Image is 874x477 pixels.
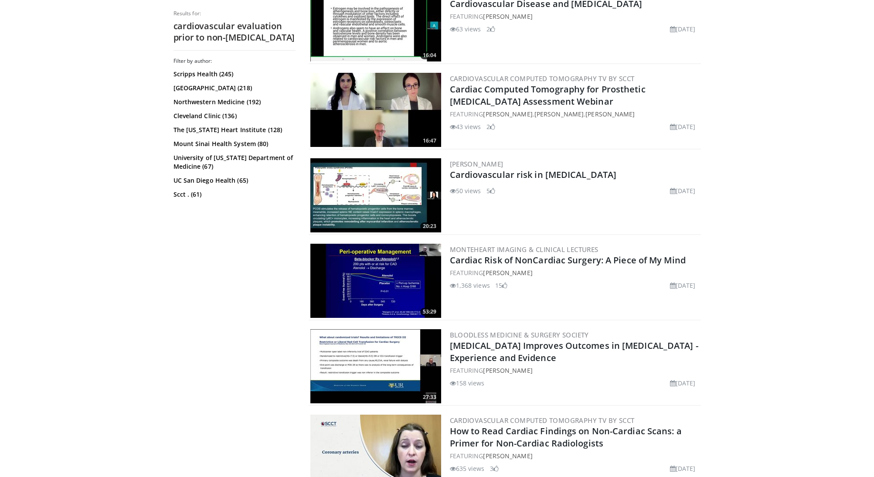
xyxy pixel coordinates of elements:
span: 20:23 [420,222,439,230]
a: Cardiac Computed Tomography for Prosthetic [MEDICAL_DATA] Assessment Webinar [450,83,646,107]
h2: cardiovascular evaluation prior to non-[MEDICAL_DATA] [173,20,296,43]
a: [PERSON_NAME] [534,110,584,118]
img: 1227948c-fcfe-45b8-b35a-bd3436278d4c.300x170_q85_crop-smart_upscale.jpg [310,158,441,232]
img: 7a0fe5d8-5b44-4986-870d-2f95d1028331.300x170_q85_crop-smart_upscale.jpg [310,329,441,403]
div: FEATURING [450,12,699,21]
span: 16:47 [420,137,439,145]
li: [DATE] [670,464,696,473]
span: 53:29 [420,308,439,316]
a: MonteHeart Imaging & Clinical Lectures [450,245,599,254]
a: The [US_STATE] Heart Institute (128) [173,126,293,134]
h3: Filter by author: [173,58,296,65]
li: 2 [486,24,495,34]
a: University of [US_STATE] Department of Medicine (67) [173,153,293,171]
a: Northwestern Medicine (192) [173,98,293,106]
a: [PERSON_NAME] [483,269,532,277]
p: Results for: [173,10,296,17]
a: [PERSON_NAME] [483,366,532,375]
li: 635 views [450,464,485,473]
a: 53:29 [310,244,441,318]
span: 27:33 [420,393,439,401]
a: [GEOGRAPHIC_DATA] (218) [173,84,293,92]
a: [PERSON_NAME] [483,452,532,460]
a: [PERSON_NAME] [585,110,635,118]
li: 5 [486,186,495,195]
a: [PERSON_NAME] [483,110,532,118]
li: 1,368 views [450,281,490,290]
a: Bloodless Medicine & Surgery Society [450,330,589,339]
a: Scct . (61) [173,190,293,199]
img: ef7db2a5-b9e3-4d5d-833d-8dc40dd7331b.300x170_q85_crop-smart_upscale.jpg [310,73,441,147]
a: [PERSON_NAME] [483,12,532,20]
a: Cardiovascular risk in [MEDICAL_DATA] [450,169,617,181]
li: 43 views [450,122,481,131]
li: 158 views [450,378,485,388]
div: FEATURING [450,268,699,277]
a: [MEDICAL_DATA] Improves Outcomes in [MEDICAL_DATA] - Experience and Evidence [450,340,698,364]
li: 63 views [450,24,481,34]
a: 20:23 [310,158,441,232]
div: FEATURING [450,366,699,375]
a: Mount Sinai Health System (80) [173,140,293,148]
li: [DATE] [670,122,696,131]
li: 15 [495,281,507,290]
li: 2 [486,122,495,131]
a: How to Read Cardiac Findings on Non-Cardiac Scans: a Primer for Non-Cardiac Radiologists [450,425,682,449]
li: [DATE] [670,24,696,34]
div: FEATURING , , [450,109,699,119]
a: [PERSON_NAME] [450,160,503,168]
li: 50 views [450,186,481,195]
li: [DATE] [670,281,696,290]
a: Cleveland Clinic (136) [173,112,293,120]
span: 16:04 [420,51,439,59]
img: a1344c23-696f-4be2-8280-a4a3bec3213b.300x170_q85_crop-smart_upscale.jpg [310,244,441,318]
a: 16:47 [310,73,441,147]
a: 27:33 [310,329,441,403]
li: 3 [490,464,499,473]
div: FEATURING [450,451,699,460]
li: [DATE] [670,378,696,388]
a: Cardiovascular Computed Tomography TV by SCCT [450,74,635,83]
a: UC San Diego Health (65) [173,176,293,185]
a: Cardiovascular Computed Tomography TV by SCCT [450,416,635,425]
li: [DATE] [670,186,696,195]
a: Scripps Health (245) [173,70,293,78]
a: Cardiac Risk of NonCardiac Surgery: A Piece of My Mind [450,254,686,266]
